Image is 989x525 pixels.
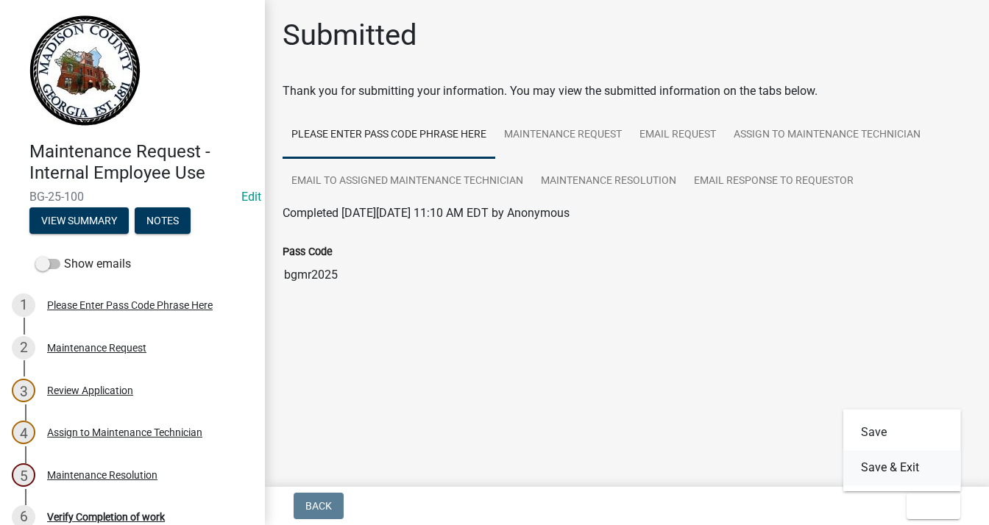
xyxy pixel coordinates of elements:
[294,493,344,519] button: Back
[12,293,35,317] div: 1
[35,255,131,273] label: Show emails
[47,470,157,480] div: Maintenance Resolution
[135,215,191,227] wm-modal-confirm: Notes
[29,190,235,204] span: BG-25-100
[241,190,261,204] a: Edit
[47,427,202,438] div: Assign to Maintenance Technician
[283,158,532,205] a: Email to Assigned Maintenance Technician
[12,421,35,444] div: 4
[305,500,332,512] span: Back
[29,15,141,126] img: Madison County, Georgia
[685,158,862,205] a: Email Response to Requestor
[12,463,35,487] div: 5
[843,409,961,491] div: Exit
[631,112,725,159] a: Email Request
[283,247,333,257] label: Pass Code
[843,450,961,485] button: Save & Exit
[47,512,165,522] div: Verify Completion of work
[29,141,253,184] h4: Maintenance Request - Internal Employee Use
[135,207,191,234] button: Notes
[29,207,129,234] button: View Summary
[843,415,961,450] button: Save
[495,112,631,159] a: Maintenance Request
[29,215,129,227] wm-modal-confirm: Summary
[12,336,35,360] div: 2
[12,379,35,402] div: 3
[47,343,146,353] div: Maintenance Request
[283,82,971,100] div: Thank you for submitting your information. You may view the submitted information on the tabs below.
[241,190,261,204] wm-modal-confirm: Edit Application Number
[283,206,570,220] span: Completed [DATE][DATE] 11:10 AM EDT by Anonymous
[283,18,417,53] h1: Submitted
[907,493,960,519] button: Exit
[918,500,940,512] span: Exit
[725,112,929,159] a: Assign to Maintenance Technician
[532,158,685,205] a: Maintenance Resolution
[283,112,495,159] a: Please Enter Pass Code Phrase Here
[47,300,213,310] div: Please Enter Pass Code Phrase Here
[47,385,133,396] div: Review Application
